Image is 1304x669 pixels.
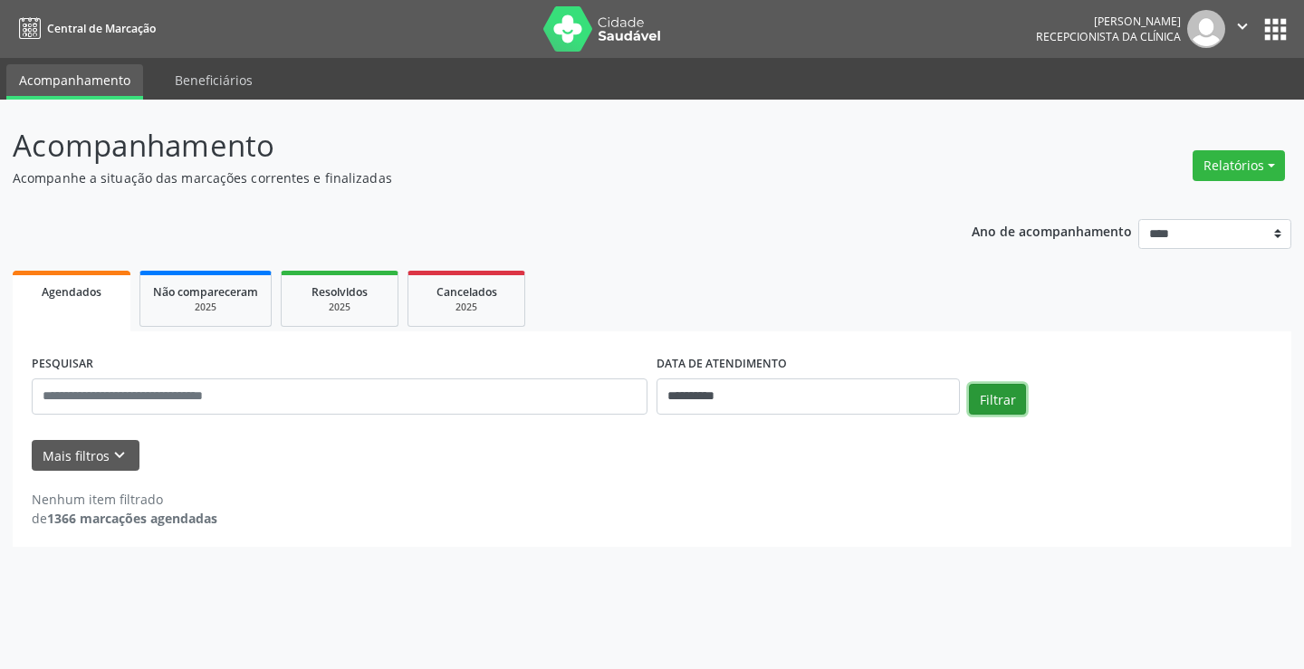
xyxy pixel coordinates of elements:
[13,123,907,168] p: Acompanhamento
[436,284,497,300] span: Cancelados
[32,509,217,528] div: de
[13,168,907,187] p: Acompanhe a situação das marcações correntes e finalizadas
[657,350,787,378] label: DATA DE ATENDIMENTO
[969,384,1026,415] button: Filtrar
[47,510,217,527] strong: 1366 marcações agendadas
[312,284,368,300] span: Resolvidos
[162,64,265,96] a: Beneficiários
[32,490,217,509] div: Nenhum item filtrado
[153,284,258,300] span: Não compareceram
[421,301,512,314] div: 2025
[972,219,1132,242] p: Ano de acompanhamento
[32,350,93,378] label: PESQUISAR
[1225,10,1260,48] button: 
[42,284,101,300] span: Agendados
[32,440,139,472] button: Mais filtroskeyboard_arrow_down
[1260,14,1291,45] button: apps
[110,445,129,465] i: keyboard_arrow_down
[1036,14,1181,29] div: [PERSON_NAME]
[47,21,156,36] span: Central de Marcação
[1187,10,1225,48] img: img
[153,301,258,314] div: 2025
[13,14,156,43] a: Central de Marcação
[1193,150,1285,181] button: Relatórios
[6,64,143,100] a: Acompanhamento
[294,301,385,314] div: 2025
[1232,16,1252,36] i: 
[1036,29,1181,44] span: Recepcionista da clínica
